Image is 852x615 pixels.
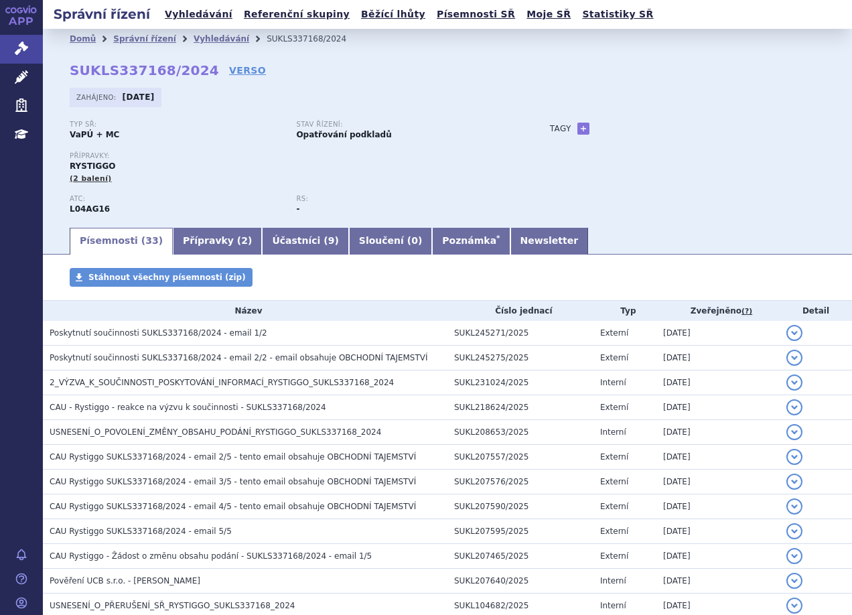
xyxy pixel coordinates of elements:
span: 2 [241,235,248,246]
p: Přípravky: [70,152,523,160]
strong: ROZANOLIXIZUMAB [70,204,110,214]
th: Typ [593,301,656,321]
a: Běžící lhůty [357,5,429,23]
p: ATC: [70,195,283,203]
td: [DATE] [656,494,780,519]
td: SUKL207576/2025 [447,470,593,494]
p: Stav řízení: [296,121,509,129]
strong: VaPÚ + MC [70,130,119,139]
button: detail [786,474,802,490]
span: Interní [600,427,626,437]
td: SUKL208653/2025 [447,420,593,445]
span: Externí [600,353,628,362]
td: SUKL207465/2025 [447,544,593,569]
span: CAU - Rystiggo - reakce na výzvu k součinnosti - SUKLS337168/2024 [50,403,326,412]
td: [DATE] [656,370,780,395]
a: VERSO [229,64,266,77]
li: SUKLS337168/2024 [267,29,364,49]
span: Externí [600,328,628,338]
a: Statistiky SŘ [578,5,657,23]
a: Referenční skupiny [240,5,354,23]
span: 33 [145,235,158,246]
a: Poznámka* [432,228,510,255]
span: Externí [600,452,628,462]
td: SUKL245275/2025 [447,346,593,370]
button: detail [786,598,802,614]
td: SUKL207590/2025 [447,494,593,519]
a: Správní řízení [113,34,176,44]
h3: Tagy [550,121,571,137]
td: [DATE] [656,519,780,544]
a: Moje SŘ [522,5,575,23]
span: Poskytnutí součinnosti SUKLS337168/2024 - email 2/2 - email obsahuje OBCHODNÍ TAJEMSTVÍ [50,353,428,362]
span: CAU Rystiggo SUKLS337168/2024 - email 2/5 - tento email obsahuje OBCHODNÍ TAJEMSTVÍ [50,452,416,462]
strong: Opatřování podkladů [296,130,391,139]
span: 2_VÝZVA_K_SOUČINNOSTI_POSKYTOVÁNÍ_INFORMACÍ_RYSTIGGO_SUKLS337168_2024 [50,378,394,387]
a: Vyhledávání [161,5,236,23]
button: detail [786,399,802,415]
strong: [DATE] [123,92,155,102]
h2: Správní řízení [43,5,161,23]
td: SUKL207640/2025 [447,569,593,594]
button: detail [786,498,802,515]
td: SUKL207595/2025 [447,519,593,544]
span: Interní [600,601,626,610]
th: Název [43,301,447,321]
th: Zveřejněno [656,301,780,321]
span: Zahájeno: [76,92,119,102]
a: Domů [70,34,96,44]
td: SUKL245271/2025 [447,321,593,346]
a: Sloučení (0) [349,228,432,255]
td: SUKL218624/2025 [447,395,593,420]
button: detail [786,374,802,391]
td: [DATE] [656,445,780,470]
span: CAU Rystiggo - Žádost o změnu obsahu podání - SUKLS337168/2024 - email 1/5 [50,551,372,561]
td: [DATE] [656,346,780,370]
span: Pověření UCB s.r.o. - Andrea Pošívalová [50,576,200,586]
span: RYSTIGGO [70,161,115,171]
a: Přípravky (2) [173,228,262,255]
span: Externí [600,477,628,486]
span: Poskytnutí součinnosti SUKLS337168/2024 - email 1/2 [50,328,267,338]
a: Písemnosti (33) [70,228,173,255]
a: Účastníci (9) [262,228,348,255]
a: + [577,123,589,135]
button: detail [786,325,802,341]
a: Písemnosti SŘ [433,5,519,23]
span: Externí [600,527,628,536]
strong: SUKLS337168/2024 [70,62,219,78]
span: Externí [600,551,628,561]
button: detail [786,350,802,366]
a: Newsletter [510,228,589,255]
button: detail [786,523,802,539]
td: SUKL231024/2025 [447,370,593,395]
td: SUKL207557/2025 [447,445,593,470]
span: Externí [600,502,628,511]
abbr: (?) [741,307,752,316]
span: Interní [600,378,626,387]
td: [DATE] [656,395,780,420]
span: 9 [328,235,335,246]
button: detail [786,424,802,440]
td: [DATE] [656,420,780,445]
th: Detail [780,301,852,321]
span: CAU Rystiggo SUKLS337168/2024 - email 5/5 [50,527,232,536]
button: detail [786,548,802,564]
td: [DATE] [656,470,780,494]
td: [DATE] [656,544,780,569]
span: USNESENÍ_O_POVOLENÍ_ZMĚNY_OBSAHU_PODÁNÍ_RYSTIGGO_SUKLS337168_2024 [50,427,381,437]
p: RS: [296,195,509,203]
span: 0 [411,235,418,246]
span: CAU Rystiggo SUKLS337168/2024 - email 4/5 - tento email obsahuje OBCHODNÍ TAJEMSTVÍ [50,502,416,511]
span: CAU Rystiggo SUKLS337168/2024 - email 3/5 - tento email obsahuje OBCHODNÍ TAJEMSTVÍ [50,477,416,486]
span: USNESENÍ_O_PŘERUŠENÍ_SŘ_RYSTIGGO_SUKLS337168_2024 [50,601,295,610]
a: Vyhledávání [194,34,249,44]
td: [DATE] [656,569,780,594]
span: Externí [600,403,628,412]
button: detail [786,573,802,589]
p: Typ SŘ: [70,121,283,129]
span: (2 balení) [70,174,112,183]
th: Číslo jednací [447,301,593,321]
span: Stáhnout všechny písemnosti (zip) [88,273,246,282]
button: detail [786,449,802,465]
